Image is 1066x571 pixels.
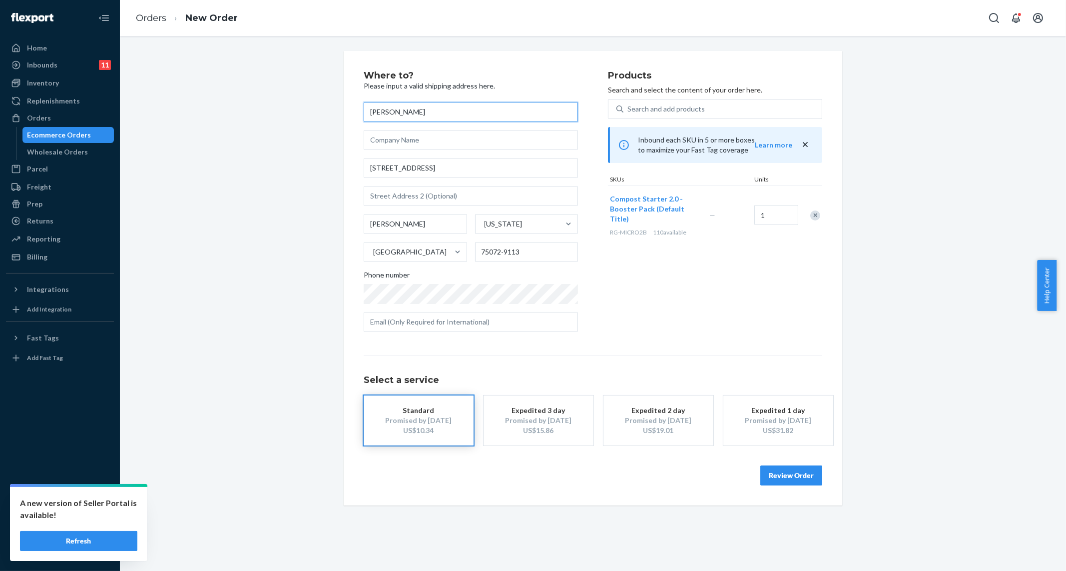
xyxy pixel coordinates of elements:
[27,96,80,106] div: Replenishments
[364,130,578,150] input: Company Name
[499,415,578,425] div: Promised by [DATE]
[185,12,238,23] a: New Order
[6,40,114,56] a: Home
[484,395,593,445] button: Expedited 3 dayPromised by [DATE]US$15.86
[364,312,578,332] input: Email (Only Required for International)
[6,249,114,265] a: Billing
[364,395,474,445] button: StandardPromised by [DATE]US$10.34
[810,210,820,220] div: Remove Item
[738,405,818,415] div: Expedited 1 day
[754,205,798,225] input: Quantity
[364,214,467,234] input: City
[6,213,114,229] a: Returns
[128,3,246,33] ol: breadcrumbs
[11,13,53,23] img: Flexport logo
[27,234,60,244] div: Reporting
[6,110,114,126] a: Orders
[364,102,578,122] input: First & Last Name
[653,228,686,236] span: 110 available
[27,199,42,209] div: Prep
[475,242,578,262] input: ZIP Code
[723,395,833,445] button: Expedited 1 dayPromised by [DATE]US$31.82
[27,43,47,53] div: Home
[603,395,713,445] button: Expedited 2 dayPromised by [DATE]US$19.01
[608,175,752,185] div: SKUs
[27,147,88,157] div: Wholesale Orders
[373,247,447,257] div: [GEOGRAPHIC_DATA]
[379,405,459,415] div: Standard
[6,509,114,525] a: Talk to Support
[27,164,48,174] div: Parcel
[984,8,1004,28] button: Open Search Box
[6,231,114,247] a: Reporting
[6,57,114,73] a: Inbounds11
[6,492,114,508] a: Settings
[364,158,578,178] input: Street Address
[618,415,698,425] div: Promised by [DATE]
[27,305,71,313] div: Add Integration
[755,140,792,150] button: Learn more
[608,85,822,95] p: Search and select the content of your order here.
[94,8,114,28] button: Close Navigation
[27,182,51,192] div: Freight
[364,71,578,81] h2: Where to?
[1006,8,1026,28] button: Open notifications
[27,130,91,140] div: Ecommerce Orders
[379,425,459,435] div: US$10.34
[379,415,459,425] div: Promised by [DATE]
[99,60,111,70] div: 11
[364,375,822,385] h1: Select a service
[610,194,684,223] span: Compost Starter 2.0 - Booster Pack (Default Title)
[618,425,698,435] div: US$19.01
[6,179,114,195] a: Freight
[1037,260,1057,311] button: Help Center
[372,247,373,257] input: [GEOGRAPHIC_DATA]
[6,75,114,91] a: Inventory
[136,12,166,23] a: Orders
[6,93,114,109] a: Replenishments
[485,219,523,229] div: [US_STATE]
[608,127,822,163] div: Inbound each SKU in 5 or more boxes to maximize your Fast Tag coverage
[499,405,578,415] div: Expedited 3 day
[1028,8,1048,28] button: Open account menu
[27,353,63,362] div: Add Fast Tag
[20,497,137,521] p: A new version of Seller Portal is available!
[499,425,578,435] div: US$15.86
[20,531,137,551] button: Refresh
[27,284,69,294] div: Integrations
[6,301,114,317] a: Add Integration
[6,161,114,177] a: Parcel
[27,78,59,88] div: Inventory
[484,219,485,229] input: [US_STATE]
[752,175,797,185] div: Units
[22,144,114,160] a: Wholesale Orders
[6,543,114,559] button: Give Feedback
[610,194,697,224] button: Compost Starter 2.0 - Booster Pack (Default Title)
[27,216,53,226] div: Returns
[709,211,715,219] span: —
[6,196,114,212] a: Prep
[22,127,114,143] a: Ecommerce Orders
[6,281,114,297] button: Integrations
[364,186,578,206] input: Street Address 2 (Optional)
[738,415,818,425] div: Promised by [DATE]
[27,333,59,343] div: Fast Tags
[627,104,705,114] div: Search and add products
[608,71,822,81] h2: Products
[6,330,114,346] button: Fast Tags
[27,113,51,123] div: Orders
[610,228,647,236] span: RG-MICRO2B
[618,405,698,415] div: Expedited 2 day
[6,526,114,542] a: Help Center
[27,252,47,262] div: Billing
[760,465,822,485] button: Review Order
[6,350,114,366] a: Add Fast Tag
[364,270,410,284] span: Phone number
[800,139,810,150] button: close
[738,425,818,435] div: US$31.82
[364,81,578,91] p: Please input a valid shipping address here.
[27,60,57,70] div: Inbounds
